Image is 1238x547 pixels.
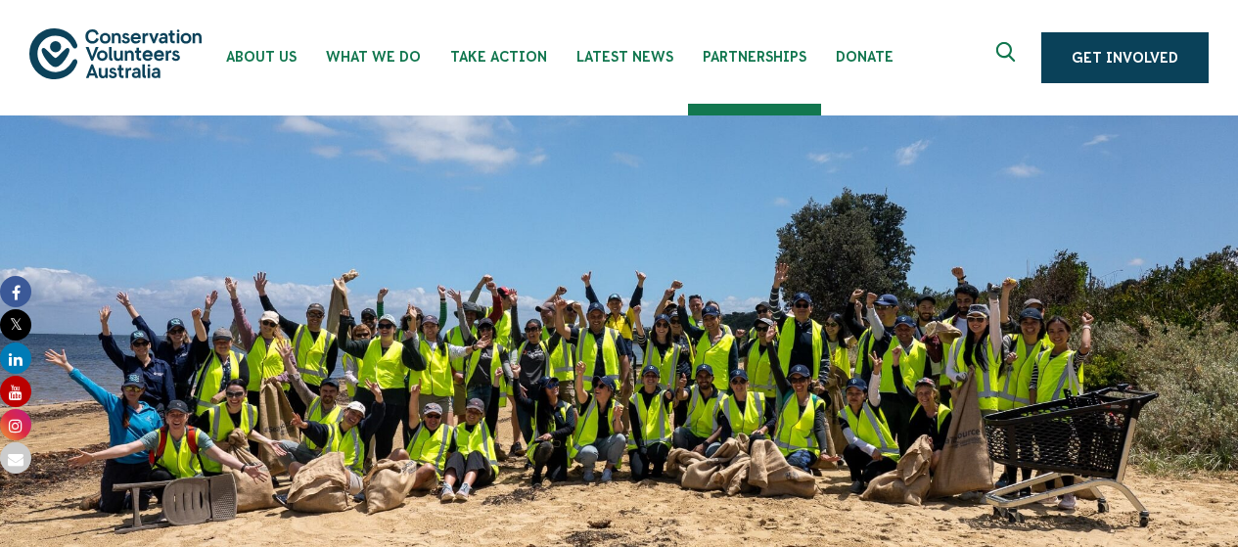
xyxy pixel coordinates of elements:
[226,49,297,65] span: About Us
[985,34,1032,81] button: Expand search box Close search box
[996,42,1021,73] span: Expand search box
[29,28,202,78] img: logo.svg
[450,49,547,65] span: Take Action
[703,49,806,65] span: Partnerships
[1041,32,1209,83] a: Get Involved
[836,49,894,65] span: Donate
[326,49,421,65] span: What We Do
[576,49,673,65] span: Latest News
